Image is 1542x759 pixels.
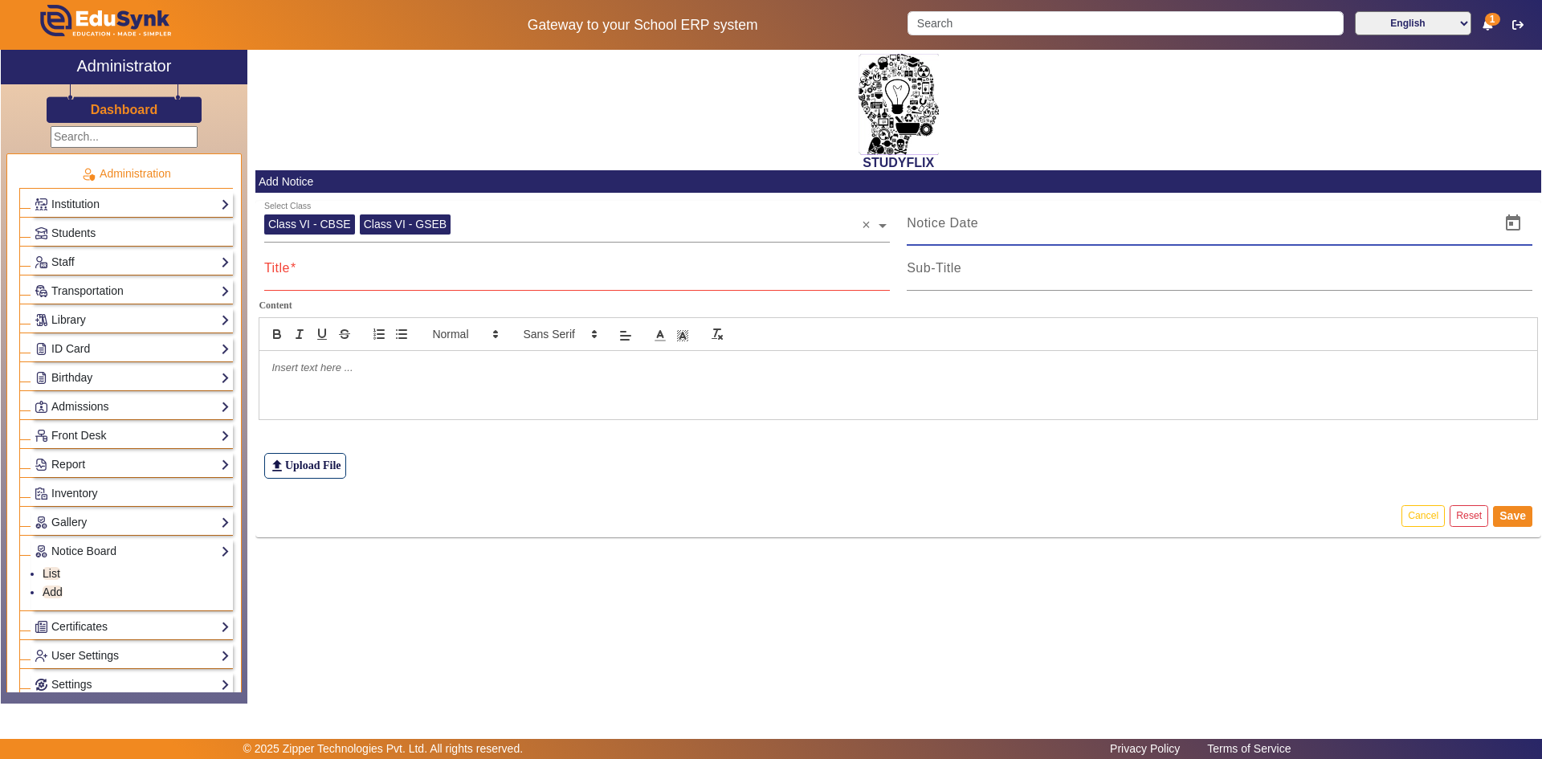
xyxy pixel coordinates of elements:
[360,214,451,235] div: Class VI - GSEB
[91,102,158,117] h3: Dashboard
[255,155,1541,170] h2: STUDYFLIX
[333,324,356,344] button: strike
[90,101,159,118] a: Dashboard
[907,261,961,275] mat-label: Sub-Title
[907,265,1532,284] input: Sub-Title
[51,226,96,239] span: Students
[51,487,98,500] span: Inventory
[43,567,60,580] a: List
[859,54,939,155] img: 2da83ddf-6089-4dce-a9e2-416746467bdd
[368,324,390,344] button: list: ordered
[390,324,413,344] button: list: bullet
[1485,13,1500,26] span: 1
[35,224,230,243] a: Students
[264,261,290,275] mat-label: Title
[35,227,47,239] img: Students.png
[269,458,285,474] mat-icon: file_upload
[35,488,47,500] img: Inventory.png
[907,214,1491,233] input: Notice Date
[264,265,890,284] input: Title
[264,214,355,235] div: Class VI - CBSE
[264,200,311,213] div: Select Class
[81,167,96,182] img: Administration.png
[1493,506,1532,527] button: Save
[259,299,1538,312] label: Content
[862,209,875,235] span: Clear all
[19,165,233,182] p: Administration
[288,324,311,344] button: italic
[311,324,333,344] button: underline
[255,170,1541,193] mat-card-header: Add Notice
[1199,738,1299,759] a: Terms of Service
[35,484,230,503] a: Inventory
[394,17,891,34] h5: Gateway to your School ERP system
[1494,204,1532,243] button: Open calendar
[1401,505,1445,527] button: Cancel
[266,324,288,344] button: bold
[243,741,524,757] p: © 2025 Zipper Technologies Pvt. Ltd. All rights reserved.
[1,50,247,84] a: Administrator
[264,453,346,479] label: Upload File
[51,126,198,148] input: Search...
[908,11,1343,35] input: Search
[1102,738,1188,759] a: Privacy Policy
[1450,505,1488,527] button: Reset
[77,56,172,75] h2: Administrator
[43,586,63,598] a: Add
[706,324,728,344] button: clean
